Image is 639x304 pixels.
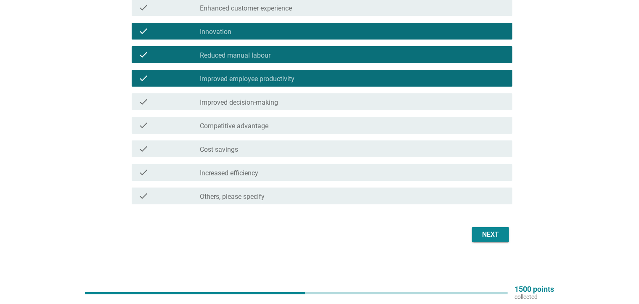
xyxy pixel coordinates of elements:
[138,50,148,60] i: check
[138,167,148,177] i: check
[138,26,148,36] i: check
[200,28,231,36] label: Innovation
[472,227,509,242] button: Next
[138,3,148,13] i: check
[200,145,238,154] label: Cost savings
[514,293,554,301] p: collected
[479,230,502,240] div: Next
[200,122,268,130] label: Competitive advantage
[138,191,148,201] i: check
[138,120,148,130] i: check
[200,51,270,60] label: Reduced manual labour
[138,73,148,83] i: check
[514,285,554,293] p: 1500 points
[200,98,278,107] label: Improved decision-making
[200,4,292,13] label: Enhanced customer experience
[138,97,148,107] i: check
[200,193,265,201] label: Others, please specify
[200,75,294,83] label: Improved employee productivity
[200,169,258,177] label: Increased efficiency
[138,144,148,154] i: check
